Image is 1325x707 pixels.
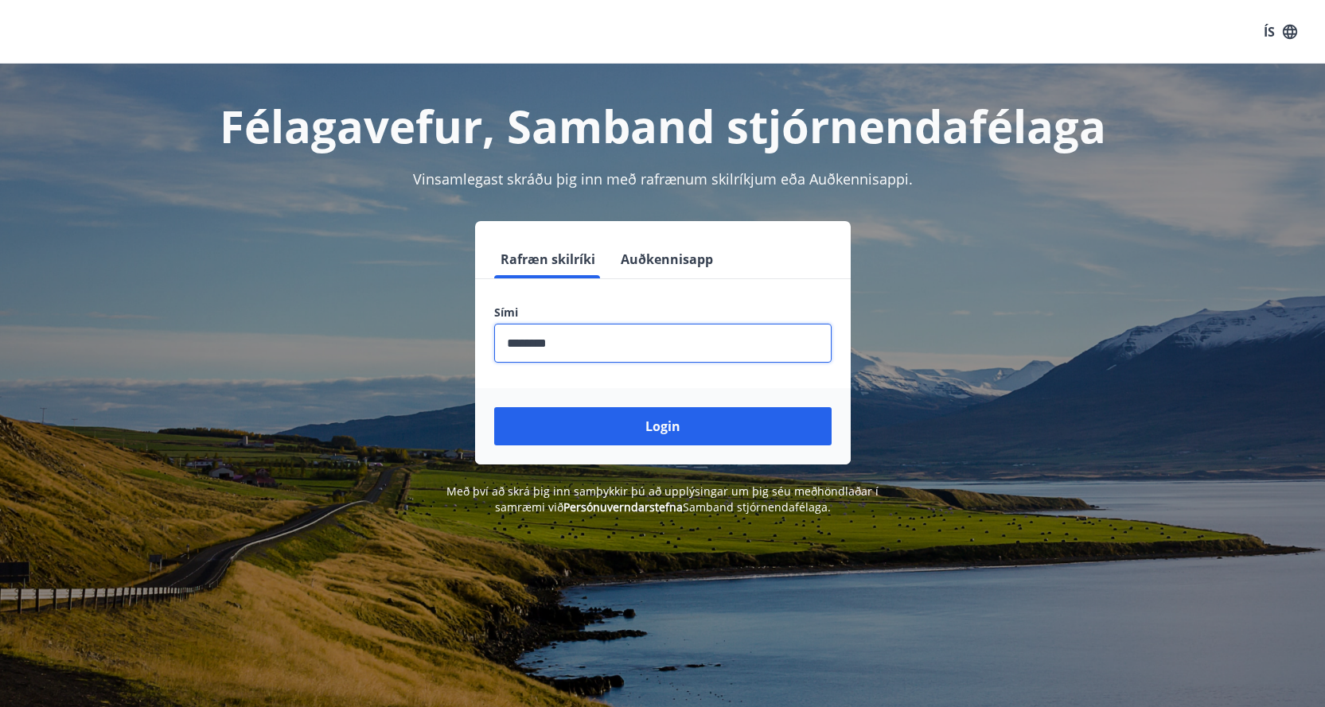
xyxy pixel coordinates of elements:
button: ÍS [1255,17,1306,46]
span: Vinsamlegast skráðu þig inn með rafrænum skilríkjum eða Auðkennisappi. [413,169,913,188]
button: Auðkennisapp [614,240,719,278]
a: Persónuverndarstefna [563,499,683,515]
h1: Félagavefur, Samband stjórnendafélaga [109,95,1217,156]
button: Rafræn skilríki [494,240,602,278]
button: Login [494,407,832,445]
label: Sími [494,305,832,320]
span: Með því að skrá þig inn samþykkir þú að upplýsingar um þig séu meðhöndlaðar í samræmi við Samband... [446,484,879,515]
